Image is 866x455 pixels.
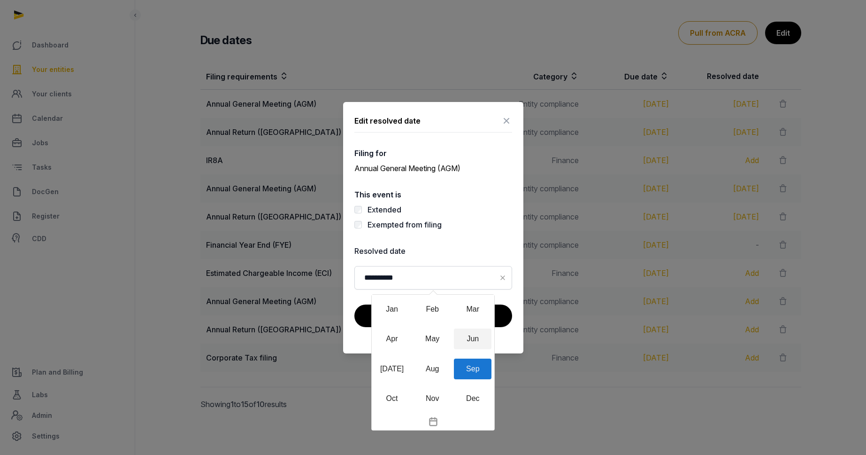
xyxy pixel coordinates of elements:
[373,359,411,379] div: [DATE]
[454,388,491,409] div: Dec
[414,299,451,320] div: Feb
[454,299,491,320] div: Mar
[354,245,512,257] label: Resolved date
[414,329,451,349] div: May
[354,115,421,126] div: Edit resolved date
[414,388,451,409] div: Nov
[354,163,512,174] p: Annual General Meeting (AGM)
[372,414,494,430] button: Toggle overlay
[414,359,451,379] div: Aug
[354,266,512,290] input: Datepicker input
[354,305,512,327] button: Save
[454,329,491,349] div: Jun
[354,148,512,159] label: Filing for
[373,329,411,349] div: Apr
[368,220,442,229] label: Exempted from filing
[373,299,411,320] div: Jan
[368,205,401,214] label: Extended
[354,189,512,200] label: This event is
[373,388,411,409] div: Oct
[454,359,491,379] div: Sep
